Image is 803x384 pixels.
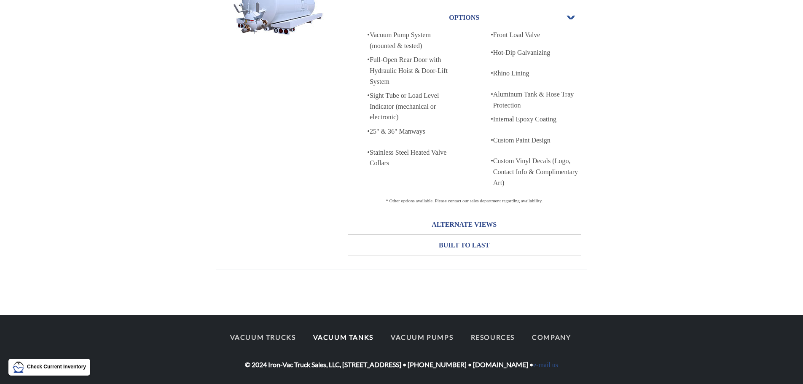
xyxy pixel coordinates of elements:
[370,90,457,123] div: Sight Tube or Load Level Indicator (mechanical or electronic)
[216,328,587,371] div: © 2024 Iron-Vac Truck Sales, LLC, [STREET_ADDRESS] • [PHONE_NUMBER] • [DOMAIN_NAME] •
[493,68,581,79] div: Rhino Lining
[484,47,493,58] p: •
[370,30,457,51] div: Vacuum Pump System (mounted & tested)
[484,30,493,40] p: •
[348,8,581,27] a: OPTIONSOpen or Close
[484,89,493,100] p: •
[370,54,457,87] div: Full-Open Rear Door with Hydraulic Hoist & Door-Lift System
[361,90,370,101] p: •
[370,126,457,137] div: 25" & 36" Manways
[348,235,581,255] a: BUILT TO LAST
[484,114,493,125] p: •
[493,89,581,110] div: Aluminum Tank & Hose Tray Protection
[370,147,457,169] div: Stainless Steel Heated Valve Collars
[463,328,522,346] a: Resources
[484,156,493,166] p: •
[348,11,581,24] h3: OPTIONS
[223,328,303,346] a: Vacuum Trucks
[493,30,581,40] div: Front Load Valve
[361,126,370,137] p: •
[348,218,581,231] h3: ALTERNATE VIEWS
[361,147,370,158] p: •
[13,361,24,373] img: LMT Icon
[27,363,86,371] p: Check Current Inventory
[361,54,370,65] p: •
[533,361,558,368] a: e-mail us
[493,135,581,146] div: Custom Paint Design
[493,156,581,188] div: Custom Vinyl Decals (Logo, Contact Info & Complimentary Art)
[493,114,581,125] div: Internal Epoxy Coating
[524,328,578,346] a: Company
[383,328,461,346] a: Vacuum Pumps
[493,47,581,58] div: Hot-Dip Galvanizing
[306,328,381,346] a: Vacuum Tanks
[361,30,370,40] p: •
[386,198,542,203] span: * Other options available. Please contact our sales department regarding availability.
[484,135,493,146] p: •
[484,68,493,79] p: •
[348,239,581,252] h3: BUILT TO LAST
[566,15,577,21] span: Open or Close
[348,215,581,234] a: ALTERNATE VIEWS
